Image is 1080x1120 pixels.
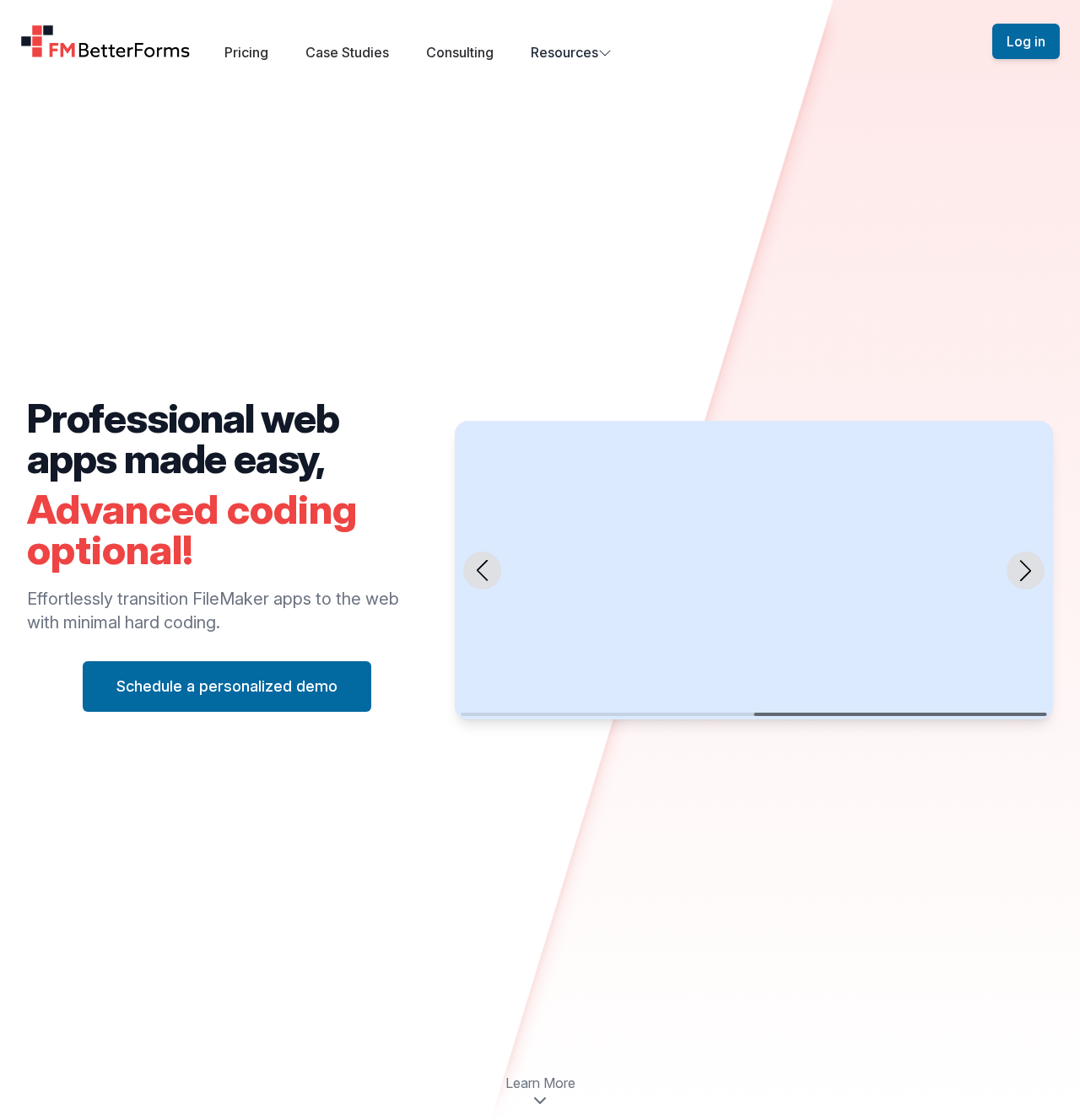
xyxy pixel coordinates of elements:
h2: Professional web apps made easy, [27,398,428,479]
button: Resources [531,42,612,62]
button: Log in [992,24,1060,59]
h2: Advanced coding optional! [27,489,428,570]
a: Home [20,24,191,58]
button: Schedule a personalized demo [83,661,371,712]
p: Effortlessly transition FileMaker apps to the web with minimal hard coding. [27,587,428,634]
a: Consulting [426,44,494,61]
swiper-slide: 2 / 2 [455,421,1053,720]
a: Case Studies [305,44,389,61]
a: Pricing [224,44,268,61]
span: Learn More [505,1073,575,1093]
